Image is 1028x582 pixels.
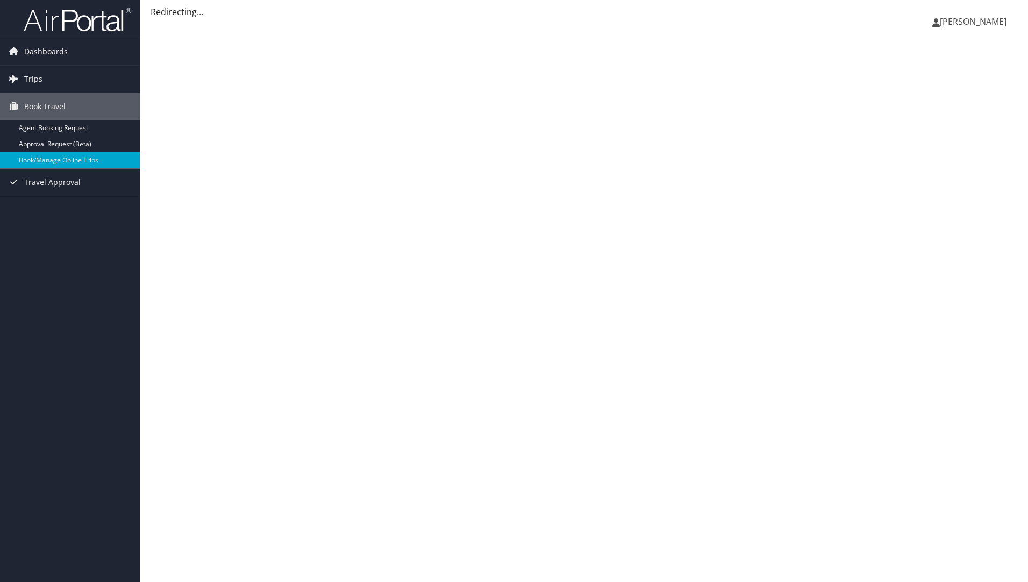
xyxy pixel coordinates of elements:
[24,66,42,93] span: Trips
[151,5,1017,18] div: Redirecting...
[940,16,1006,27] span: [PERSON_NAME]
[24,169,81,196] span: Travel Approval
[24,38,68,65] span: Dashboards
[24,7,131,32] img: airportal-logo.png
[932,5,1017,38] a: [PERSON_NAME]
[24,93,66,120] span: Book Travel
